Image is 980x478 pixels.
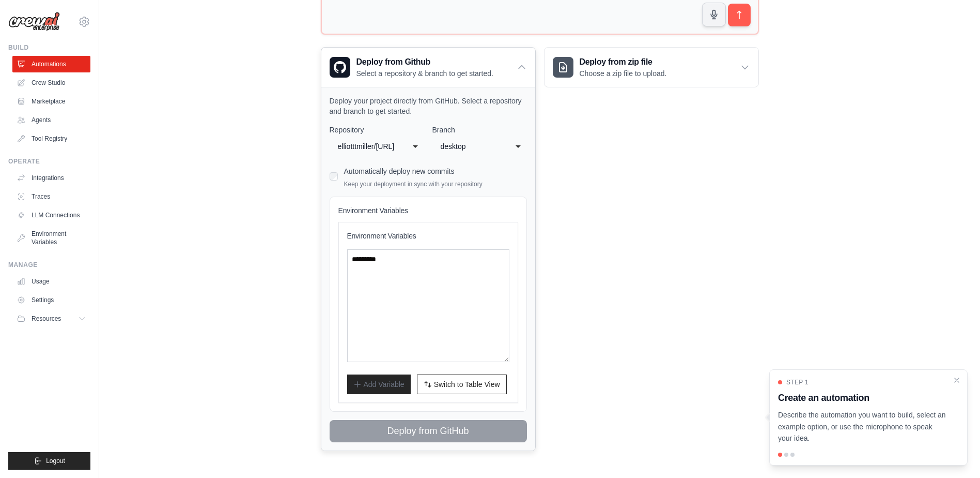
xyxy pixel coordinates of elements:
a: Agents [12,112,90,128]
h4: Environment Variables [338,205,518,216]
a: Integrations [12,170,90,186]
span: Logout [46,457,65,465]
div: Build [8,43,90,52]
a: Marketplace [12,93,90,110]
label: Repository [330,125,424,135]
p: Keep your deployment in sync with your repository [344,180,483,188]
a: Traces [12,188,90,205]
h3: Create an automation [778,391,946,405]
div: elliotttmiller/[URL] [338,140,395,153]
span: Resources [32,315,61,323]
button: Deploy from GitHub [330,420,527,442]
div: Manage [8,261,90,269]
iframe: Chat Widget [928,428,980,478]
a: Crew Studio [12,74,90,91]
p: Choose a zip file to upload. [580,68,667,79]
img: Logo [8,12,60,32]
a: LLM Connections [12,207,90,223]
button: Add Variable [347,375,411,394]
h3: Environment Variables [347,231,509,241]
p: Deploy your project directly from GitHub. Select a repository and branch to get started. [330,96,527,116]
a: Automations [12,56,90,72]
label: Automatically deploy new commits [344,167,455,175]
span: Switch to Table View [434,379,500,390]
button: Logout [8,452,90,470]
div: Operate [8,157,90,166]
label: Branch [432,125,527,135]
div: desktop [441,140,498,153]
a: Settings [12,292,90,308]
h3: Deploy from zip file [580,56,667,68]
span: Step 1 [786,378,808,386]
a: Environment Variables [12,226,90,250]
button: Resources [12,310,90,327]
p: Describe the automation you want to build, select an example option, or use the microphone to spe... [778,409,946,444]
button: Switch to Table View [417,375,507,394]
h3: Deploy from Github [356,56,493,68]
a: Usage [12,273,90,290]
p: Select a repository & branch to get started. [356,68,493,79]
a: Tool Registry [12,130,90,147]
button: Close walkthrough [953,376,961,384]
